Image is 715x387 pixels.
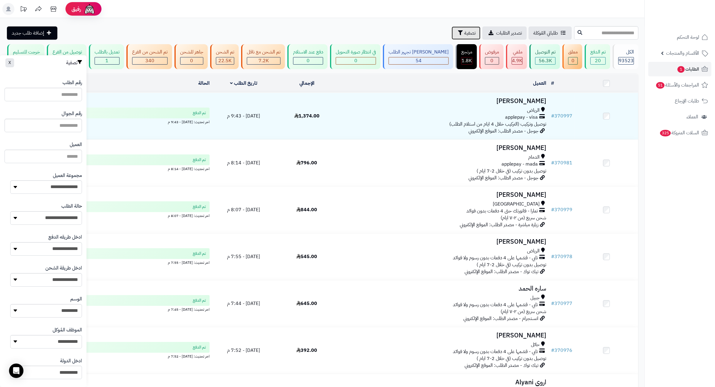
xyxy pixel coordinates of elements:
span: # [551,206,555,213]
div: جاهز للشحن [180,49,203,56]
span: 7.2K [259,57,269,64]
a: مرتجع 1.8K [454,44,478,69]
span: حائل [531,341,540,348]
span: تم الدفع [193,157,206,163]
span: تم الدفع [193,344,206,350]
span: تابي - قسّمها على 4 دفعات بدون رسوم ولا فوائد [453,301,538,308]
span: [DATE] - 7:52 م [227,347,260,354]
span: طلباتي المُوكلة [533,29,558,37]
span: 392.00 [296,347,317,354]
a: تاريخ الطلب [230,80,257,87]
label: ادخل طريقه الدفع [48,234,82,241]
span: الدمام [529,154,540,161]
a: #370978 [551,253,573,260]
label: ادخل طريقة الشحن [45,265,82,272]
h3: [PERSON_NAME] [341,191,547,198]
span: الأقسام والمنتجات [666,49,699,57]
a: #370981 [551,159,573,166]
span: 1 [106,57,109,64]
label: الموظف المُوكل [53,327,82,334]
span: توصيل بدون تركيب (في خلال 2-7 ايام ) [477,167,547,175]
span: توصيل بدون تركيب (في خلال 2-7 ايام ) [477,355,547,362]
div: 56265 [535,57,555,64]
span: 1,374.00 [294,112,320,120]
span: 645.00 [296,300,317,307]
a: جاهز للشحن 0 [173,44,209,69]
a: تعديل بالطلب 1 [88,44,125,69]
a: إضافة طلب جديد [7,26,57,40]
span: 325 [660,130,671,137]
a: طلباتي المُوكلة [529,26,572,40]
span: المراجعات والأسئلة [656,81,699,89]
label: الوسم [70,296,82,303]
a: مرفوض 0 [478,44,505,69]
div: تم الشحن من الفرع [132,49,168,56]
a: طلبات الإرجاع [648,94,711,108]
span: جوجل - مصدر الطلب: الموقع الإلكتروني [469,127,539,135]
span: 93523 [619,57,634,64]
span: # [551,112,555,120]
div: 0 [180,57,203,64]
span: جبيل [531,294,540,301]
label: مجموعة العميل [53,172,82,179]
div: اخر تحديث: [DATE] - 8:14 م [9,165,210,172]
span: 54 [416,57,422,64]
label: رقم الجوال [62,110,82,117]
a: الطلبات1 [648,62,711,76]
div: اخر تحديث: [DATE] - 7:45 م [9,306,210,312]
div: 0 [293,57,323,64]
span: 22.5K [219,57,232,64]
span: شحن سريع (من ٢-٧ ايام) [501,308,547,315]
div: الكل [618,49,634,56]
span: applepay - visa [505,114,538,121]
a: ملغي 4.9K [505,44,528,69]
label: ادخل الدولة [60,358,82,364]
div: اخر تحديث: [DATE] - 7:52 م [9,353,210,359]
a: #370979 [551,206,573,213]
span: السلات المتروكة [659,129,699,137]
span: 0 [190,57,193,64]
div: دفع عند الاستلام [293,49,323,56]
a: # [551,80,554,87]
h3: [PERSON_NAME] [341,238,547,245]
span: # [551,159,555,166]
a: تم التوصيل 56.3K [528,44,561,69]
span: 545.00 [296,253,317,260]
a: لوحة التحكم [648,30,711,44]
a: الإجمالي [299,80,314,87]
a: تم الدفع 20 [583,44,611,69]
span: [DATE] - 9:43 م [227,112,260,120]
span: 0 [307,57,310,64]
span: طلبات الإرجاع [675,97,699,105]
div: 340 [132,57,167,64]
span: 0 [354,57,357,64]
h3: [PERSON_NAME] [341,98,547,105]
div: 7223 [247,57,280,64]
span: لوحة التحكم [677,33,699,41]
span: جوجل - مصدر الطلب: الموقع الإلكتروني [469,174,539,181]
div: توصيل من الفرع [53,49,82,56]
div: 4940 [512,57,522,64]
a: #370976 [551,347,573,354]
span: الطلبات [677,65,699,73]
div: خرجت للتسليم [13,49,40,56]
div: في انتظار صورة التحويل [336,49,376,56]
a: خرجت للتسليم 36 [6,44,46,69]
div: اخر تحديث: [DATE] - 8:07 م [9,212,210,218]
span: 0 [571,57,574,64]
div: 0 [336,57,376,64]
a: العميل [533,80,547,87]
div: مرفوض [485,49,499,56]
label: العميل [70,141,82,148]
a: السلات المتروكة325 [648,126,711,140]
div: تعديل بالطلب [95,49,120,56]
a: [PERSON_NAME] تجهيز الطلب 54 [382,44,454,69]
span: تصدير الطلبات [496,29,522,37]
span: 20 [595,57,601,64]
span: 796.00 [296,159,317,166]
span: 56.3K [539,57,552,64]
span: # [551,253,555,260]
div: اخر تحديث: [DATE] - 7:55 م [9,259,210,265]
a: المراجعات والأسئلة51 [648,78,711,92]
span: توصيل بدون تركيب (في خلال 2-7 ايام ) [477,261,547,268]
